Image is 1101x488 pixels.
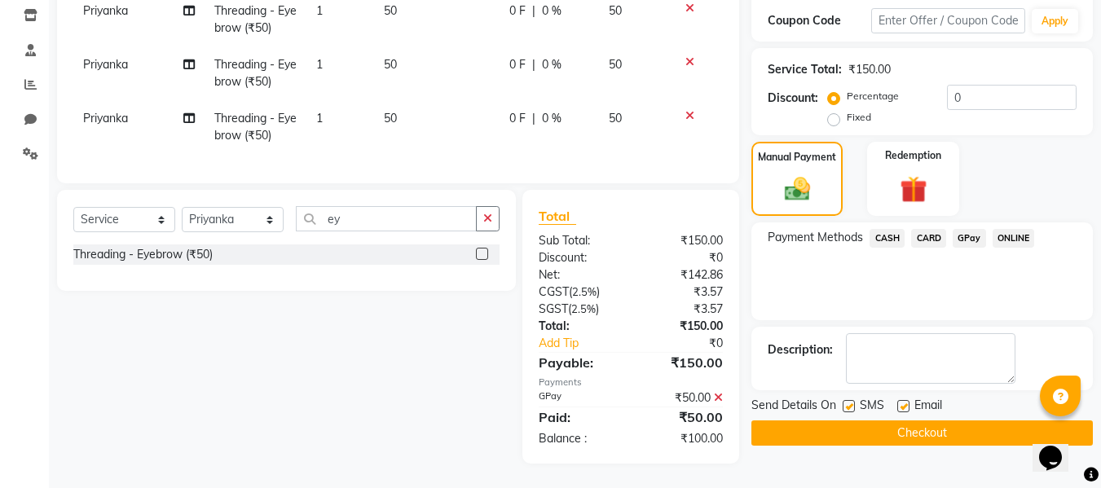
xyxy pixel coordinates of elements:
[526,407,631,427] div: Paid:
[509,56,526,73] span: 0 F
[777,174,818,204] img: _cash.svg
[83,3,128,18] span: Priyanka
[631,318,735,335] div: ₹150.00
[609,3,622,18] span: 50
[316,57,323,72] span: 1
[532,2,535,20] span: |
[631,284,735,301] div: ₹3.57
[542,110,562,127] span: 0 %
[214,111,297,143] span: Threading - Eyebrow (₹50)
[871,8,1025,33] input: Enter Offer / Coupon Code
[911,229,946,248] span: CARD
[539,376,723,389] div: Payments
[526,266,631,284] div: Net:
[1033,423,1085,472] iframe: chat widget
[214,3,297,35] span: Threading - Eyebrow (₹50)
[539,301,568,316] span: SGST
[860,397,884,417] span: SMS
[526,249,631,266] div: Discount:
[532,56,535,73] span: |
[768,12,870,29] div: Coupon Code
[870,229,905,248] span: CASH
[609,57,622,72] span: 50
[914,397,942,417] span: Email
[539,208,576,225] span: Total
[847,89,899,103] label: Percentage
[649,335,736,352] div: ₹0
[631,249,735,266] div: ₹0
[631,430,735,447] div: ₹100.00
[768,229,863,246] span: Payment Methods
[526,335,648,352] a: Add Tip
[885,148,941,163] label: Redemption
[384,3,397,18] span: 50
[751,397,836,417] span: Send Details On
[384,57,397,72] span: 50
[892,173,936,206] img: _gift.svg
[571,302,596,315] span: 2.5%
[609,111,622,125] span: 50
[631,301,735,318] div: ₹3.57
[526,284,631,301] div: ( )
[526,318,631,335] div: Total:
[532,110,535,127] span: |
[214,57,297,89] span: Threading - Eyebrow (₹50)
[509,110,526,127] span: 0 F
[758,150,836,165] label: Manual Payment
[631,389,735,407] div: ₹50.00
[768,341,833,358] div: Description:
[83,111,128,125] span: Priyanka
[542,2,562,20] span: 0 %
[542,56,562,73] span: 0 %
[539,284,569,299] span: CGST
[953,229,986,248] span: GPay
[751,420,1093,446] button: Checkout
[316,111,323,125] span: 1
[526,353,631,372] div: Payable:
[768,90,818,107] div: Discount:
[384,111,397,125] span: 50
[526,389,631,407] div: GPay
[83,57,128,72] span: Priyanka
[73,246,213,263] div: Threading - Eyebrow (₹50)
[631,266,735,284] div: ₹142.86
[509,2,526,20] span: 0 F
[847,110,871,125] label: Fixed
[631,232,735,249] div: ₹150.00
[316,3,323,18] span: 1
[1032,9,1078,33] button: Apply
[572,285,597,298] span: 2.5%
[768,61,842,78] div: Service Total:
[296,206,477,231] input: Search or Scan
[526,301,631,318] div: ( )
[848,61,891,78] div: ₹150.00
[526,430,631,447] div: Balance :
[526,232,631,249] div: Sub Total:
[631,407,735,427] div: ₹50.00
[993,229,1035,248] span: ONLINE
[631,353,735,372] div: ₹150.00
